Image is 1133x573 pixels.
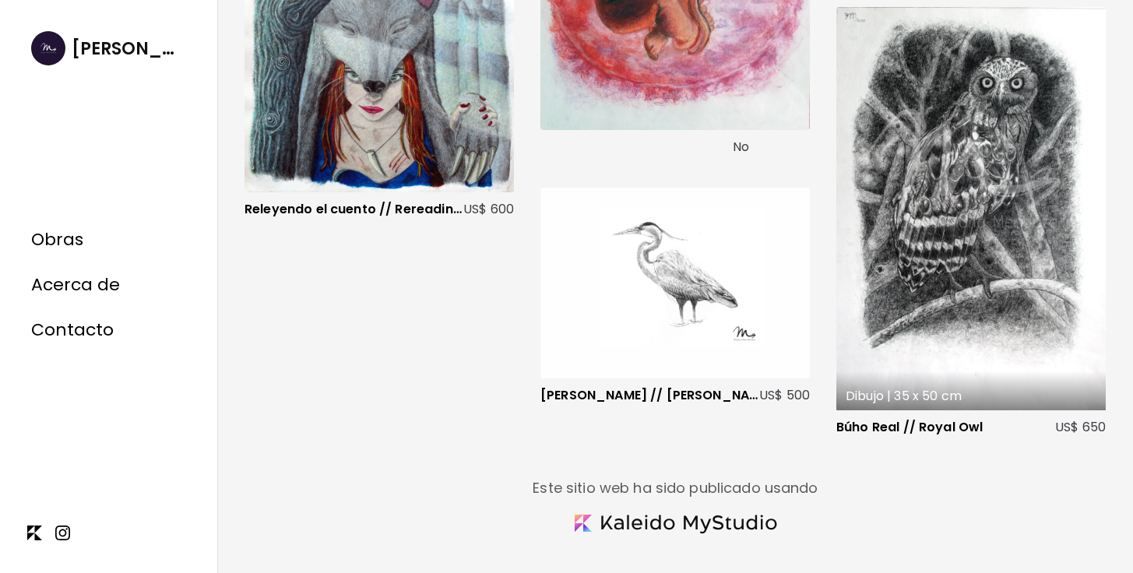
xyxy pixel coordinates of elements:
[540,388,759,403] p: [PERSON_NAME] // [PERSON_NAME]
[540,188,810,378] a: https://cdn.kaleido.art/CDN/Artwork/136468/Primary/medium.webp?updated=615328
[31,31,65,65] img: large.webp
[575,515,592,532] img: logo
[1055,420,1106,435] p: US$ 650
[53,523,72,542] img: instagram
[575,496,777,534] a: logoMyStudio
[836,420,983,435] p: Búho Real // Royal Owl
[31,230,83,250] a: Obras
[31,275,120,295] a: Acerca de
[836,7,1106,410] a: Dibujo | 35 x 50 cmhttps://cdn.kaleido.art/CDN/Artwork/136467/Primary/medium.webp?updated=615324
[846,384,1096,407] p: Dibujo | 35 x 50 cm
[533,480,818,496] h6: Este sitio web ha sido publicado usando
[31,320,114,340] a: Contacto
[733,139,811,170] p: No disponible
[25,523,44,542] img: kaleido
[72,36,180,62] div: [PERSON_NAME]
[601,515,777,534] img: MyStudio
[245,202,463,217] p: Releyendo el cuento // Rereading the story
[759,388,810,403] p: US$ 500
[463,202,514,217] p: US$ 600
